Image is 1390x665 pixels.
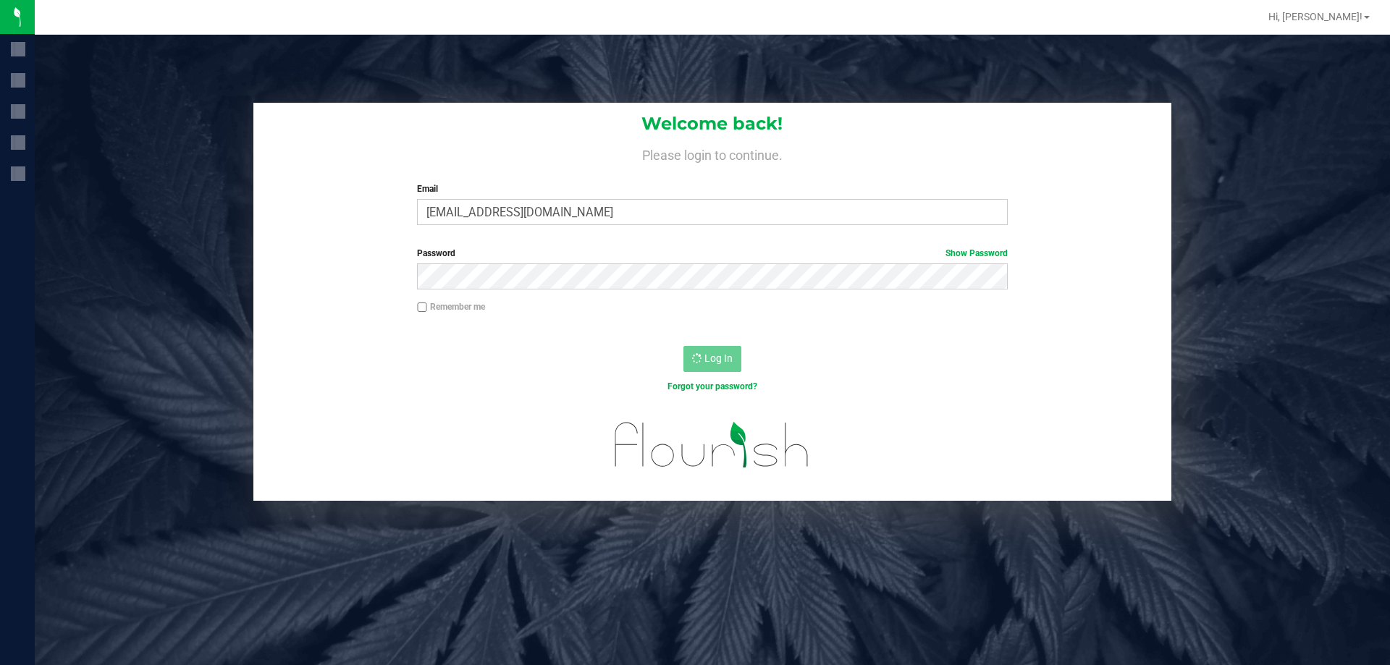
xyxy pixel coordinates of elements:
[667,381,757,391] a: Forgot your password?
[253,145,1171,162] h4: Please login to continue.
[704,352,733,364] span: Log In
[683,346,741,372] button: Log In
[597,408,827,482] img: flourish_logo.svg
[417,182,1007,195] label: Email
[417,248,455,258] span: Password
[253,114,1171,133] h1: Welcome back!
[417,302,427,313] input: Remember me
[1268,11,1362,22] span: Hi, [PERSON_NAME]!
[945,248,1008,258] a: Show Password
[417,300,485,313] label: Remember me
